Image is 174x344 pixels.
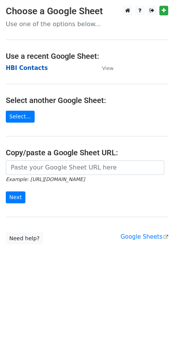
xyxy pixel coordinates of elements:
[6,148,168,157] h4: Copy/paste a Google Sheet URL:
[6,52,168,61] h4: Use a recent Google Sheet:
[136,307,174,344] iframe: Chat Widget
[6,111,35,123] a: Select...
[94,65,114,71] a: View
[6,191,25,203] input: Next
[6,160,164,175] input: Paste your Google Sheet URL here
[102,65,114,71] small: View
[6,176,85,182] small: Example: [URL][DOMAIN_NAME]
[120,233,168,240] a: Google Sheets
[6,65,48,71] a: HBI Contacts
[6,233,43,244] a: Need help?
[6,20,168,28] p: Use one of the options below...
[6,6,168,17] h3: Choose a Google Sheet
[6,96,168,105] h4: Select another Google Sheet:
